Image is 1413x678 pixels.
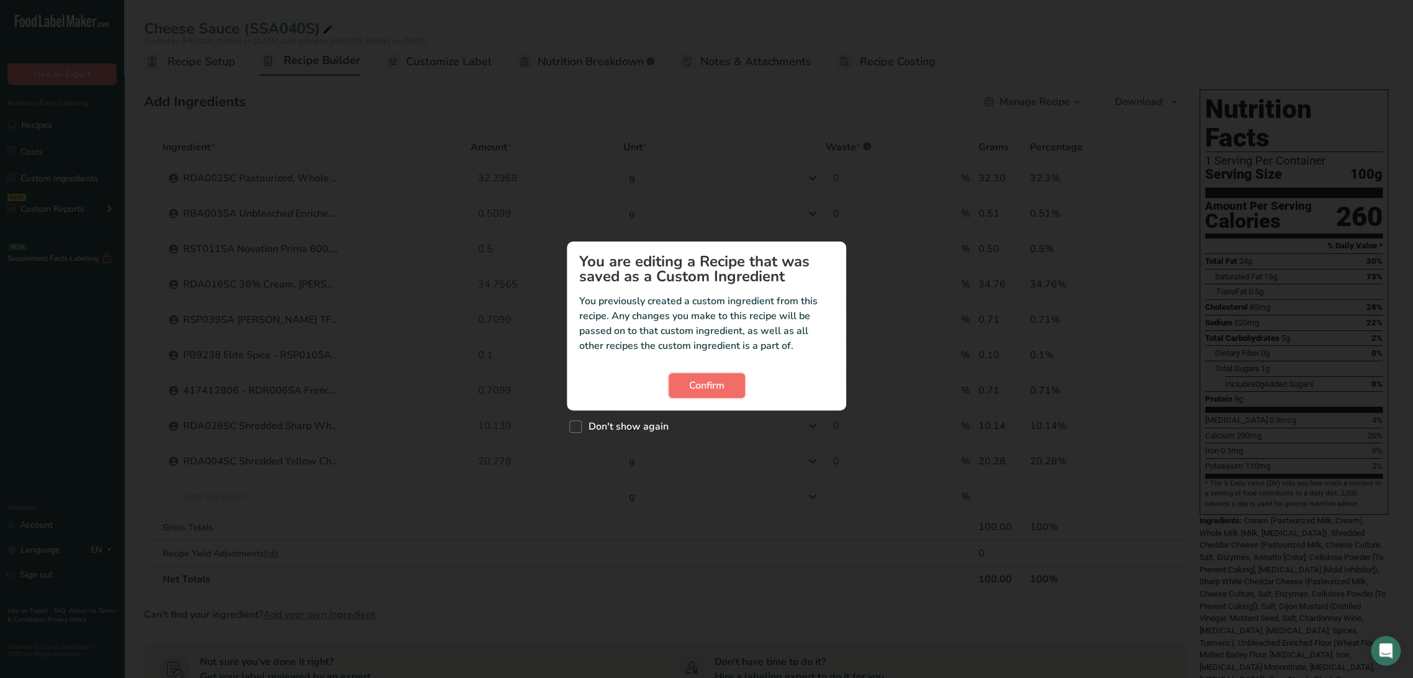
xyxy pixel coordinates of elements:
[689,378,725,393] span: Confirm
[582,420,669,433] span: Don't show again
[669,373,745,398] button: Confirm
[579,254,834,284] h1: You are editing a Recipe that was saved as a Custom Ingredient
[1371,636,1401,666] div: Open Intercom Messenger
[579,294,834,353] p: You previously created a custom ingredient from this recipe. Any changes you make to this recipe ...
